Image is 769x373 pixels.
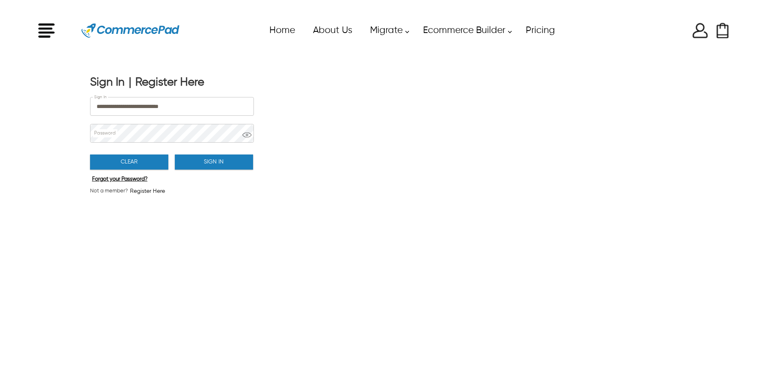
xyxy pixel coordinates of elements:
a: Ecommerce Builder [414,21,516,40]
a: Website Logo for Commerce Pad [75,12,186,49]
button: Forgot your Password? [90,174,150,185]
a: Pricing [516,21,564,40]
a: Home [260,21,304,40]
a: Shopping Cart [714,22,731,39]
img: Website Logo for Commerce Pad [82,12,179,49]
img: hamburger-menu-icon-v4 [38,22,55,39]
img: shopping-cart-header-icon-v4 [714,22,731,39]
div: | [129,75,131,89]
button: Clear [90,154,168,170]
img: profile-header-menu-icon-v4 [692,22,708,39]
a: About Us [304,21,361,40]
a: Migrate [361,21,414,40]
button: Sign In [175,154,253,170]
div: Register Here [135,75,204,89]
div: Sign In [90,75,125,89]
span: Not a member? [90,187,128,195]
span: Register Here [130,187,165,195]
div: Shopping Cart [716,22,729,39]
